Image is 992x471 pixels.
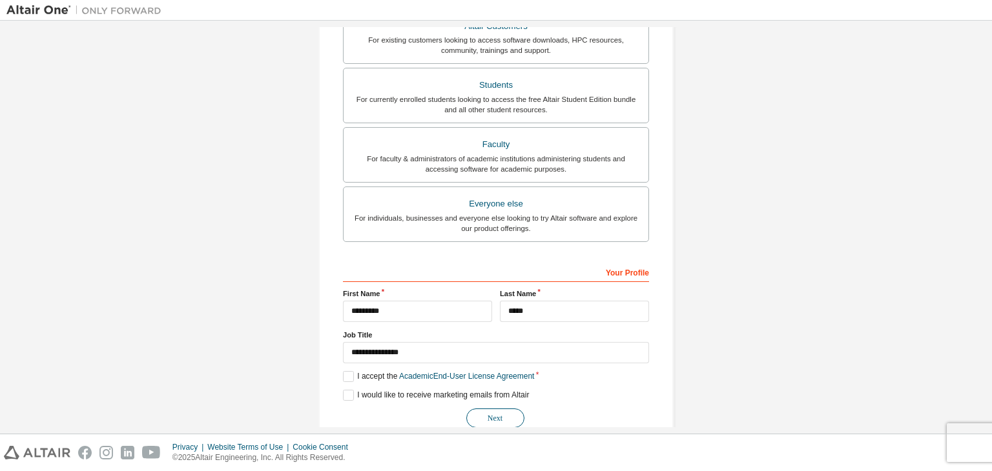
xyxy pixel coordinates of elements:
[466,408,524,428] button: Next
[78,446,92,459] img: facebook.svg
[172,452,356,463] p: © 2025 Altair Engineering, Inc. All Rights Reserved.
[351,76,641,94] div: Students
[351,135,641,154] div: Faculty
[343,371,534,382] label: I accept the
[121,446,134,459] img: linkedin.svg
[293,442,355,452] div: Cookie Consent
[343,330,649,340] label: Job Title
[351,154,641,174] div: For faculty & administrators of academic institutions administering students and accessing softwa...
[4,446,70,459] img: altair_logo.svg
[99,446,113,459] img: instagram.svg
[142,446,161,459] img: youtube.svg
[351,35,641,55] div: For existing customers looking to access software downloads, HPC resources, community, trainings ...
[343,390,529,401] label: I would like to receive marketing emails from Altair
[351,94,641,115] div: For currently enrolled students looking to access the free Altair Student Edition bundle and all ...
[207,442,293,452] div: Website Terms of Use
[351,195,641,213] div: Everyone else
[343,288,492,299] label: First Name
[6,4,168,17] img: Altair One
[351,213,641,234] div: For individuals, businesses and everyone else looking to try Altair software and explore our prod...
[500,288,649,299] label: Last Name
[343,261,649,282] div: Your Profile
[172,442,207,452] div: Privacy
[399,372,534,381] a: Academic End-User License Agreement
